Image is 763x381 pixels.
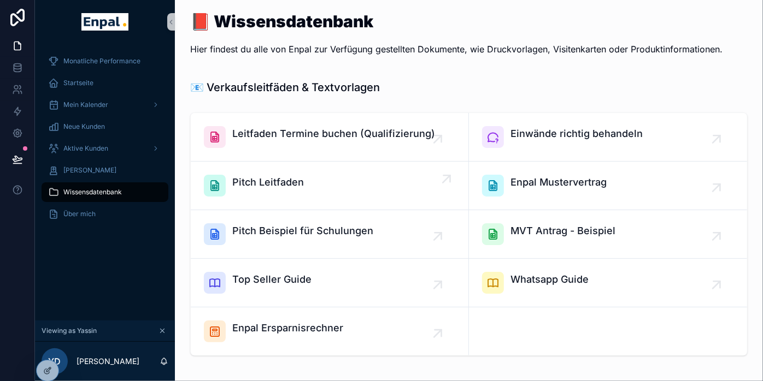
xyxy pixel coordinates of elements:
[190,43,723,56] p: Hier findest du alle von Enpal zur Verfügung gestellten Dokumente, wie Druckvorlagen, Visitenkart...
[42,204,168,224] a: Über mich
[232,320,343,336] span: Enpal Ersparnisrechner
[232,223,373,239] span: Pitch Beispiel für Schulungen
[232,272,312,287] span: Top Seller Guide
[63,210,96,218] span: Über mich
[191,307,469,355] a: Enpal Ersparnisrechner
[42,160,168,180] a: [PERSON_NAME]
[63,188,122,197] span: Wissensdatenbank
[42,73,168,93] a: Startseite
[42,182,168,202] a: Wissensdatenbank
[510,272,589,287] span: Whatsapp Guide
[191,210,469,259] a: Pitch Beispiel für Schulungen
[469,162,747,210] a: Enpal Mustervertrag
[42,51,168,71] a: Monatliche Performance
[63,122,105,131] span: Neue Kunden
[42,95,168,115] a: Mein Kalender
[510,126,643,141] span: Einwände richtig behandeln
[63,144,108,153] span: Aktive Kunden
[469,210,747,259] a: MVT Antrag - Beispiel
[63,57,140,66] span: Monatliche Performance
[77,356,139,367] p: [PERSON_NAME]
[35,44,175,238] div: scrollable content
[510,223,615,239] span: MVT Antrag - Beispiel
[469,259,747,307] a: Whatsapp Guide
[232,126,435,141] span: Leitfaden Termine buchen (Qualifizierung)
[191,259,469,307] a: Top Seller Guide
[469,113,747,162] a: Einwände richtig behandeln
[232,175,304,190] span: Pitch Leitfaden
[49,355,61,368] span: YD
[42,326,97,335] span: Viewing as Yassin
[63,166,116,175] span: [PERSON_NAME]
[190,13,723,29] h1: 📕 Wissensdatenbank
[190,80,380,95] h1: 📧 Verkaufsleitfäden & Textvorlagen
[191,162,469,210] a: Pitch Leitfaden
[63,79,93,87] span: Startseite
[191,113,469,162] a: Leitfaden Termine buchen (Qualifizierung)
[42,139,168,158] a: Aktive Kunden
[510,175,607,190] span: Enpal Mustervertrag
[63,100,108,109] span: Mein Kalender
[42,117,168,136] a: Neue Kunden
[81,13,128,31] img: App logo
